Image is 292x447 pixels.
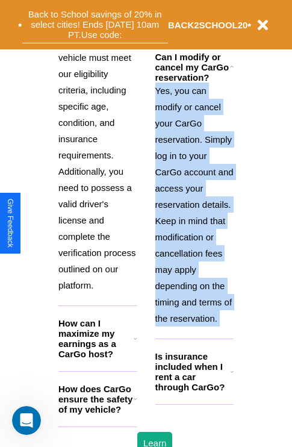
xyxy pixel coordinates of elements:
[22,6,168,43] button: Back to School savings of 20% in select cities! Ends [DATE] 10am PT.Use code:
[58,318,134,359] h3: How can I maximize my earnings as a CarGo host?
[168,20,248,30] b: BACK2SCHOOL20
[155,351,231,392] h3: Is insurance included when I rent a car through CarGo?
[12,406,41,435] iframe: Intercom live chat
[58,17,137,293] p: To list your car on CarGo, your vehicle must meet our eligibility criteria, including specific ag...
[155,83,234,327] p: Yes, you can modify or cancel your CarGo reservation. Simply log in to your CarGo account and acc...
[155,52,230,83] h3: Can I modify or cancel my CarGo reservation?
[58,384,134,414] h3: How does CarGo ensure the safety of my vehicle?
[6,199,14,248] div: Give Feedback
